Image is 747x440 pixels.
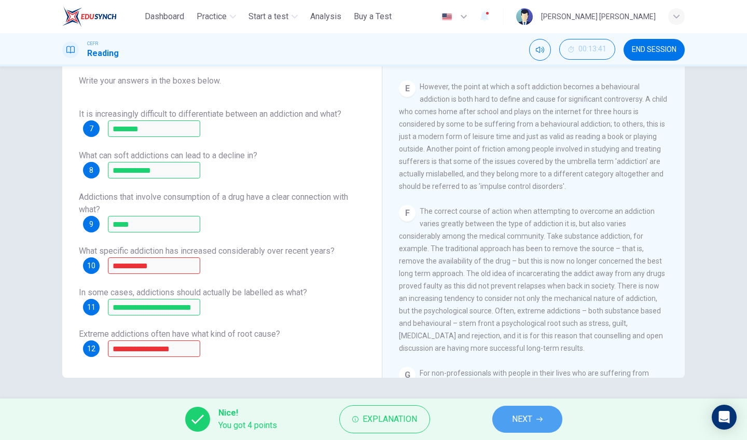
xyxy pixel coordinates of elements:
[89,167,93,174] span: 8
[399,369,667,427] span: For non-professionals with people in their lives who are suffering from some form of addiction, t...
[87,262,95,269] span: 10
[516,8,533,25] img: Profile picture
[310,10,341,23] span: Analysis
[108,162,200,178] input: Productivity
[399,205,416,222] div: F
[541,10,656,23] div: [PERSON_NAME] [PERSON_NAME]
[399,207,665,352] span: The correct course of action when attempting to overcome an addiction varies greatly between the ...
[145,10,184,23] span: Dashboard
[363,412,417,427] span: Explanation
[79,150,257,160] span: What can soft addictions can lead to a decline in?
[79,287,307,297] span: In some cases, addictions should actually be labelled as what?
[529,39,551,61] div: Mute
[399,367,416,383] div: G
[79,109,341,119] span: It is increasingly difficult to differentiate between an addiction and what?
[108,299,200,315] input: impulse control disorders
[559,39,615,60] button: 00:13:41
[512,412,532,427] span: NEXT
[248,10,288,23] span: Start a test
[354,10,392,23] span: Buy a Test
[62,6,141,27] a: ELTC logo
[578,45,606,53] span: 00:13:41
[87,40,98,47] span: CEFR
[218,407,277,419] span: Nice!
[79,329,280,339] span: Extreme addictions often have what kind of root cause?
[89,125,93,132] span: 7
[399,82,667,190] span: However, the point at which a soft addiction becomes a behavioural addiction is both hard to defi...
[559,39,615,61] div: Hide
[79,192,348,214] span: Addictions that involve consumption of a drug have a clear connection with what?
[192,7,240,26] button: Practice
[87,345,95,352] span: 12
[632,46,676,54] span: END SESSION
[87,47,119,60] h1: Reading
[492,406,562,433] button: NEXT
[89,221,93,228] span: 9
[108,340,200,357] input: Psychological
[141,7,188,26] button: Dashboard
[218,419,277,432] span: You got 4 points
[350,7,396,26] button: Buy a Test
[62,6,117,27] img: ELTC logo
[108,257,200,274] input: online gambling; excessive gambling; gambling
[712,405,737,430] div: Open Intercom Messenger
[79,246,335,256] span: What specific addiction has increased considerably over recent years?
[108,216,200,232] input: Crime
[339,405,430,433] button: Explanation
[244,7,302,26] button: Start a test
[440,13,453,21] img: en
[624,39,685,61] button: END SESSION
[306,7,345,26] button: Analysis
[87,304,95,311] span: 11
[108,120,200,137] input: interest; An interest;
[399,80,416,97] div: E
[197,10,227,23] span: Practice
